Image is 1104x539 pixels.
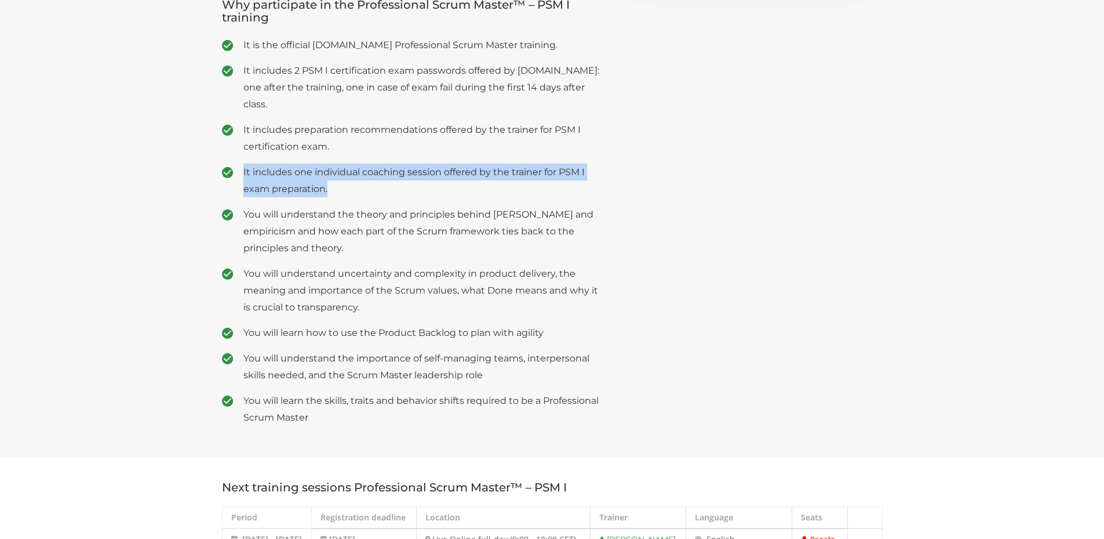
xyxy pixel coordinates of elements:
[243,350,600,384] span: You will understand the importance of self-managing teams, interpersonal skills needed, and the S...
[243,164,600,197] span: It includes one individual coaching session offered by the trainer for PSM I exam preparation.
[243,62,600,113] span: It includes 2 PSM I certification exam passwords offered by [DOMAIN_NAME]: one after the training...
[243,37,600,53] span: It is the official [DOMAIN_NAME] Professional Scrum Master training.
[311,507,416,529] th: Registration deadline
[222,507,311,529] th: Period
[222,481,883,494] h3: Next training sessions Professional Scrum Master™ – PSM I
[243,206,600,256] span: You will understand the theory and principles behind [PERSON_NAME] and empiricism and how each pa...
[243,265,600,316] span: You will understand uncertainty and complexity in product delivery, the meaning and importance of...
[416,507,590,529] th: Location
[243,392,600,426] span: You will learn the skills, traits and behavior shifts required to be a Professional Scrum Master
[243,121,600,155] span: It includes preparation recommendations offered by the trainer for PSM I certification exam.
[591,507,686,529] th: Trainer
[686,507,792,529] th: Language
[243,324,600,341] span: You will learn how to use the Product Backlog to plan with agility
[792,507,848,529] th: Seats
